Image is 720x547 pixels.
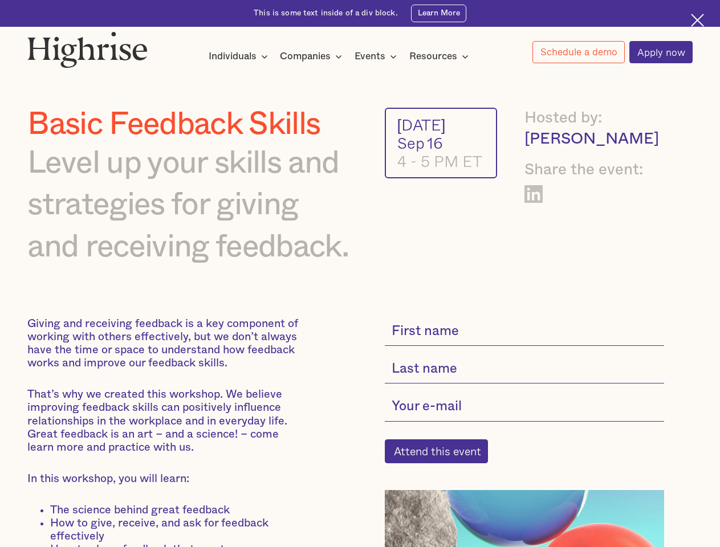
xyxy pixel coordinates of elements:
div: Hosted by: [524,108,664,129]
img: Cross icon [691,14,704,27]
input: Attend this event [385,439,489,463]
a: Learn More [411,5,466,22]
div: This is some text inside of a div block. [254,8,398,19]
div: Events [355,50,400,63]
a: Share on LinkedIn [524,185,543,203]
div: Resources [409,50,472,63]
div: Events [355,50,385,63]
div: [DATE] [397,116,485,134]
img: Highrise logo [27,31,148,68]
div: 4 - 5 PM ET [397,152,485,170]
div: Resources [409,50,457,63]
div: Companies [280,50,331,63]
div: Individuals [209,50,271,63]
li: The science behind great feedback [50,504,304,517]
div: 16 [427,134,443,152]
div: Companies [280,50,345,63]
p: Giving and receiving feedback is a key component of working with others effectively, but we don’t... [27,317,304,370]
p: That’s why we created this workshop. We believe improving feedback skills can positively influenc... [27,388,304,454]
h1: Basic Feedback Skills [27,108,355,142]
div: Sep [397,134,425,152]
div: [PERSON_NAME] [524,129,664,150]
input: First name [385,317,665,346]
li: How to give, receive, and ask for feedback effectively [50,517,304,543]
a: Schedule a demo [532,41,625,63]
div: Share the event: [524,160,664,181]
a: Apply now [629,41,693,63]
form: current-single-event-subscribe-form [385,317,665,463]
div: Individuals [209,50,257,63]
p: In this workshop, you will learn: [27,472,304,485]
input: Your e-mail [385,393,665,422]
input: Last name [385,355,665,384]
div: Level up your skills and strategies for giving and receiving feedback. [27,142,355,268]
